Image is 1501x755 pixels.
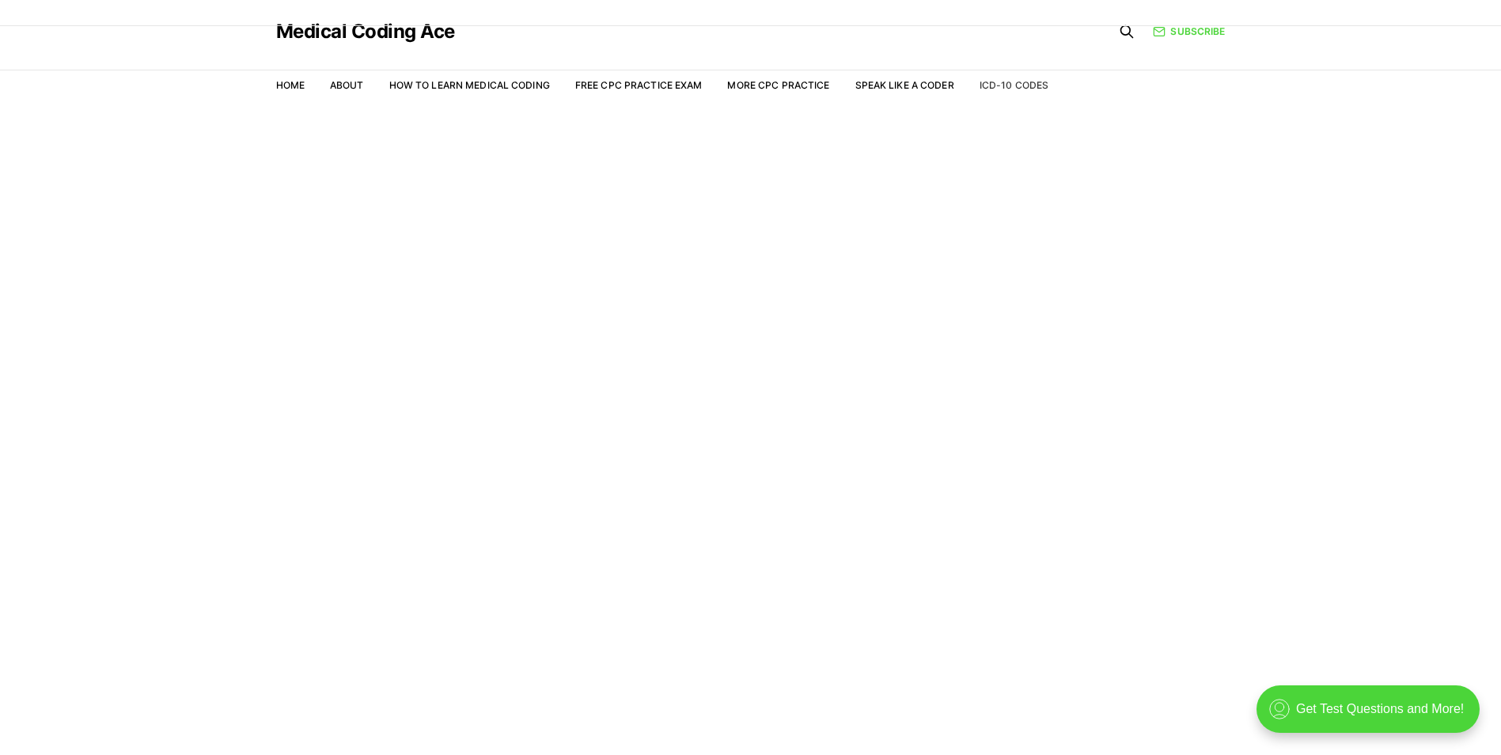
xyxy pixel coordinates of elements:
a: About [330,79,364,91]
iframe: portal-trigger [1243,677,1501,755]
a: Home [276,79,305,91]
a: How to Learn Medical Coding [389,79,550,91]
a: More CPC Practice [727,79,829,91]
a: Subscribe [1153,25,1225,39]
a: Speak Like a Coder [855,79,954,91]
a: Medical Coding Ace [276,22,455,41]
a: Free CPC Practice Exam [575,79,703,91]
a: ICD-10 Codes [980,79,1048,91]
